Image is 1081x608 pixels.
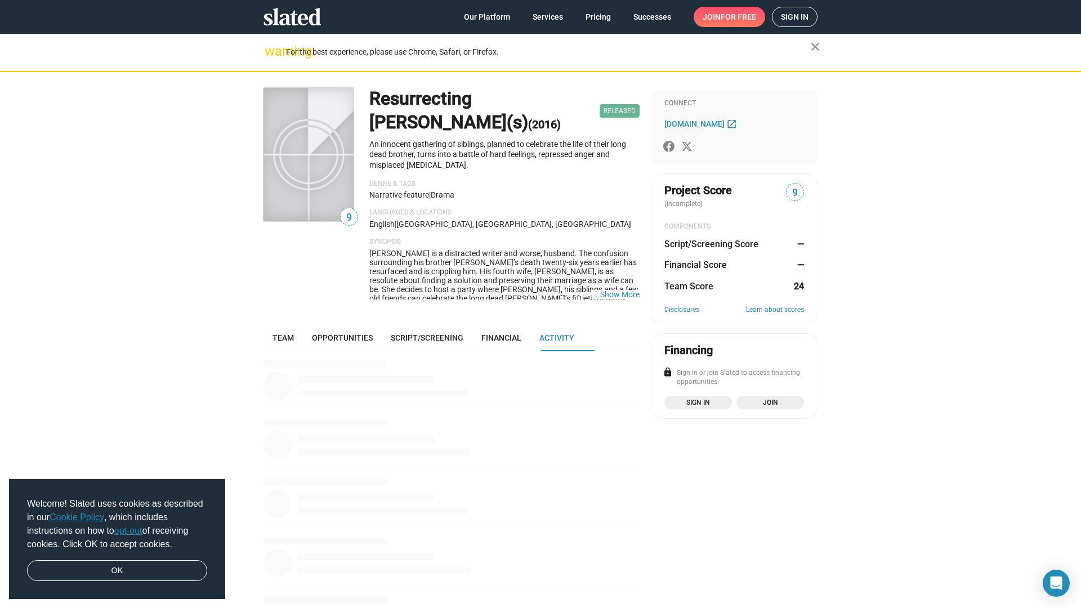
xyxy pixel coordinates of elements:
[664,369,804,387] div: Sign in or join Slated to access financing opportunities.
[114,526,142,535] a: opt-out
[664,259,727,271] dt: Financial Score
[664,99,804,108] div: Connect
[664,119,725,128] span: [DOMAIN_NAME]
[27,560,207,582] a: dismiss cookie message
[396,220,631,229] span: [GEOGRAPHIC_DATA], [GEOGRAPHIC_DATA], [GEOGRAPHIC_DATA]
[664,280,713,292] dt: Team Score
[664,200,705,208] span: (incomplete)
[464,7,510,27] span: Our Platform
[472,324,530,351] a: Financial
[793,280,804,292] dd: 24
[664,183,732,198] span: Project Score
[577,7,620,27] a: Pricing
[530,324,583,351] a: Activity
[664,222,804,231] div: COMPONENTS
[263,324,303,351] a: Team
[382,324,472,351] a: Script/Screening
[431,190,454,199] span: Drama
[273,333,294,342] span: Team
[286,44,811,60] div: For the best experience, please use Chrome, Safari, or Firefox.
[787,185,803,200] span: 9
[9,479,225,600] div: cookieconsent
[772,7,818,27] a: Sign in
[664,343,713,358] div: Financing
[664,396,732,409] a: Sign in
[341,210,358,225] span: 9
[429,190,431,199] span: |
[369,208,640,217] p: Languages & Locations
[369,139,640,171] p: An innocent gathering of siblings, planned to celebrate the life of their long dead brother, turn...
[391,333,463,342] span: Script/Screening
[793,238,804,250] dd: —
[694,7,765,27] a: Joinfor free
[624,7,680,27] a: Successes
[369,249,638,366] span: [PERSON_NAME] is a distracted writer and worse, husband. The confusion surrounding his brother [P...
[312,333,373,342] span: Opportunities
[524,7,572,27] a: Services
[455,7,519,27] a: Our Platform
[664,238,758,250] dt: Script/Screening Score
[369,220,395,229] span: English
[664,306,699,315] a: Disclosures
[533,7,563,27] span: Services
[395,220,396,229] span: |
[664,117,740,131] a: [DOMAIN_NAME]
[793,259,804,271] dd: —
[1043,570,1070,597] div: Open Intercom Messenger
[671,397,725,408] span: Sign in
[781,7,808,26] span: Sign in
[736,396,804,409] a: Join
[528,118,561,131] span: (2016)
[369,87,595,135] h1: Resurrecting [PERSON_NAME](s)
[589,290,600,299] span: …
[27,497,207,551] span: Welcome! Slated uses cookies as described in our , which includes instructions on how to of recei...
[369,180,640,189] p: Genre & Tags
[808,40,822,53] mat-icon: close
[600,290,640,299] button: …Show More
[746,306,804,315] a: Learn about scores
[50,512,104,522] a: Cookie Policy
[663,367,673,377] mat-icon: lock
[600,104,640,118] span: Released
[369,238,640,247] p: Synopsis
[721,7,756,27] span: for free
[586,7,611,27] span: Pricing
[703,7,756,27] span: Join
[726,118,737,129] mat-icon: open_in_new
[743,397,797,408] span: Join
[369,190,429,199] span: Narrative feature
[539,333,574,342] span: Activity
[303,324,382,351] a: Opportunities
[265,44,278,58] mat-icon: warning
[633,7,671,27] span: Successes
[481,333,521,342] span: Financial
